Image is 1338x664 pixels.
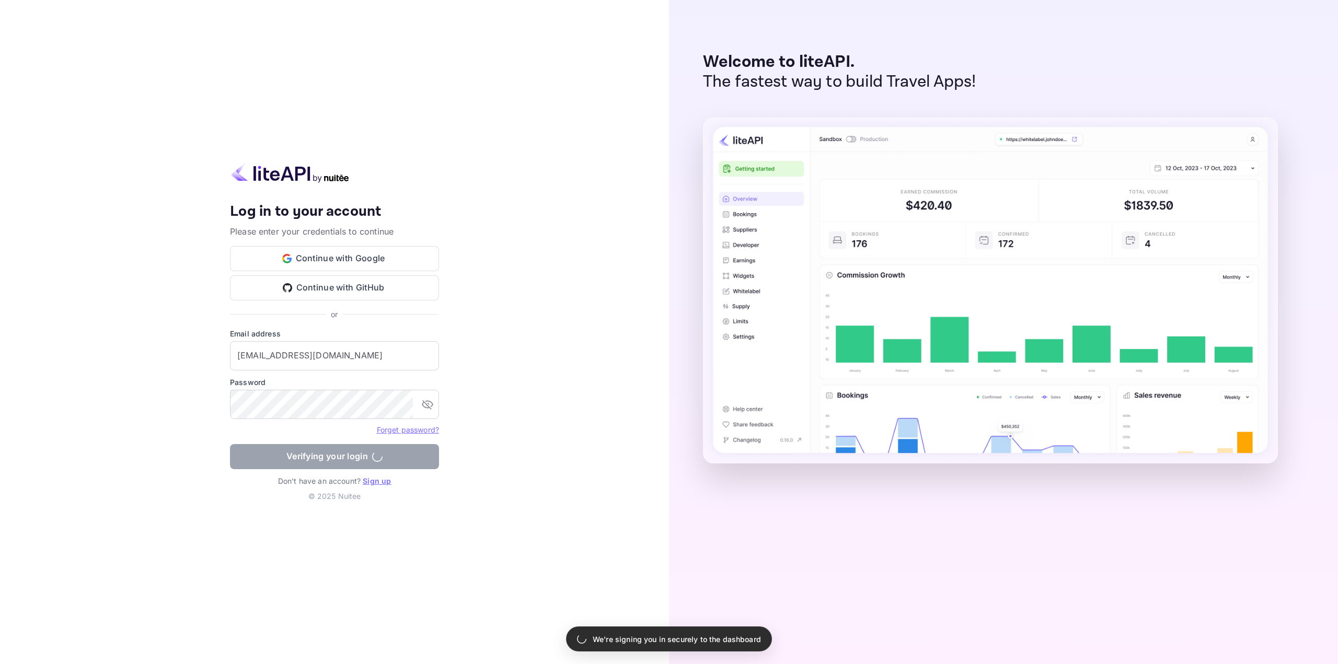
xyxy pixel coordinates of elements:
a: Forget password? [377,425,439,434]
p: The fastest way to build Travel Apps! [703,72,976,92]
label: Password [230,377,439,388]
button: Continue with GitHub [230,275,439,300]
input: Enter your email address [230,341,439,370]
p: Don't have an account? [230,475,439,486]
p: or [331,309,338,320]
a: Sign up [363,476,391,485]
p: We're signing you in securely to the dashboard [593,634,761,645]
p: © 2025 Nuitee [230,491,439,502]
button: toggle password visibility [417,394,438,415]
h4: Log in to your account [230,203,439,221]
p: Welcome to liteAPI. [703,52,976,72]
button: Continue with Google [230,246,439,271]
label: Email address [230,328,439,339]
img: liteAPI Dashboard Preview [703,118,1278,463]
a: Forget password? [377,424,439,435]
p: Please enter your credentials to continue [230,225,439,238]
img: liteapi [230,162,350,183]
